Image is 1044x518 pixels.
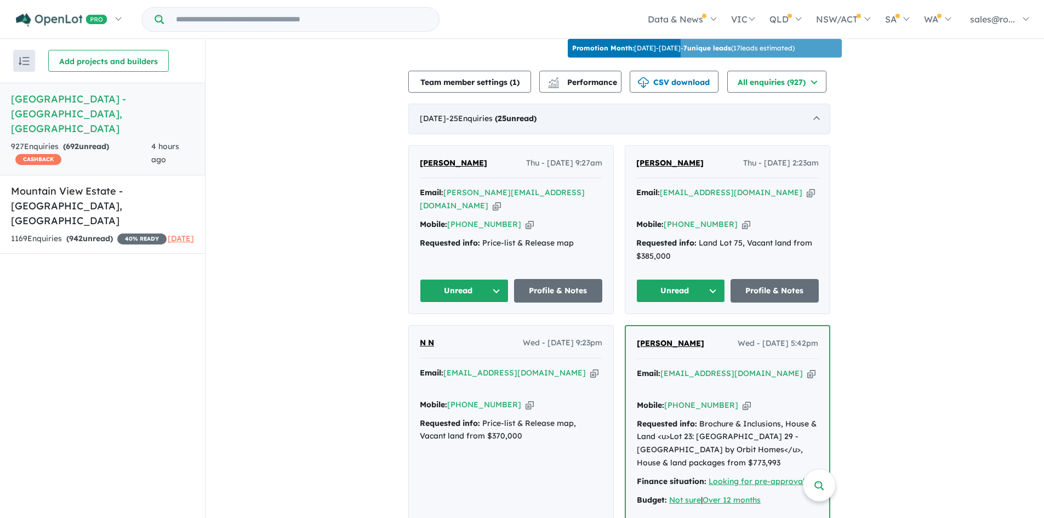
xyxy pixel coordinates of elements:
h5: Mountain View Estate - [GEOGRAPHIC_DATA] , [GEOGRAPHIC_DATA] [11,184,194,228]
span: Thu - [DATE] 2:23am [743,157,819,170]
button: Copy [526,399,534,411]
button: CSV download [630,71,718,93]
button: Copy [807,368,815,379]
div: 927 Enquir ies [11,140,151,167]
a: Profile & Notes [514,279,603,303]
button: Copy [526,219,534,230]
span: Performance [550,77,617,87]
a: [EMAIL_ADDRESS][DOMAIN_NAME] [660,368,803,378]
a: [PHONE_NUMBER] [664,219,738,229]
span: 25 [498,113,506,123]
a: [PHONE_NUMBER] [664,400,738,410]
span: N N [420,338,434,348]
span: 40 % READY [117,234,167,244]
span: Thu - [DATE] 9:27am [526,157,602,170]
button: Copy [807,187,815,198]
button: Copy [742,219,750,230]
strong: Email: [420,368,443,378]
strong: Budget: [637,495,667,505]
div: Brochure & Inclusions, House & Land <u>Lot 23: [GEOGRAPHIC_DATA] 29 - [GEOGRAPHIC_DATA] by Orbit ... [637,418,818,470]
span: 942 [69,234,83,243]
a: [PERSON_NAME] [636,157,704,170]
span: [PERSON_NAME] [637,338,704,348]
strong: Email: [637,368,660,378]
strong: Finance situation: [637,476,706,486]
strong: Mobile: [420,400,447,409]
strong: ( unread) [495,113,537,123]
input: Try estate name, suburb, builder or developer [166,8,437,31]
span: Wed - [DATE] 9:23pm [523,337,602,350]
div: 1169 Enquir ies [11,232,167,246]
a: Over 12 months [703,495,761,505]
button: Copy [493,200,501,212]
b: Promotion Month: [572,44,634,52]
strong: Requested info: [420,238,480,248]
span: [DATE] [168,234,194,243]
img: Openlot PRO Logo White [16,13,107,27]
div: Price-list & Release map, Vacant land from $370,000 [420,417,602,443]
button: Unread [636,279,725,303]
strong: Mobile: [636,219,664,229]
strong: Email: [420,187,443,197]
span: CASHBACK [15,154,61,165]
strong: Requested info: [420,418,480,428]
div: [DATE] [408,104,830,134]
span: [PERSON_NAME] [420,158,487,168]
a: N N [420,337,434,350]
a: [PERSON_NAME][EMAIL_ADDRESS][DOMAIN_NAME] [420,187,585,210]
button: All enquiries (927) [727,71,826,93]
a: Not sure [669,495,701,505]
a: [PHONE_NUMBER] [447,219,521,229]
div: | [637,494,818,507]
img: line-chart.svg [549,77,558,83]
span: 692 [66,141,79,151]
div: Land Lot 75, Vacant land from $385,000 [636,237,819,263]
button: Copy [743,400,751,411]
strong: Mobile: [637,400,664,410]
strong: ( unread) [63,141,109,151]
strong: Requested info: [636,238,697,248]
a: Looking for pre-approval [709,476,805,486]
button: Performance [539,71,621,93]
img: sort.svg [19,57,30,65]
strong: ( unread) [66,234,113,243]
strong: Email: [636,187,660,197]
span: 4 hours ago [151,141,179,164]
div: Price-list & Release map [420,237,602,250]
span: [PERSON_NAME] [636,158,704,168]
a: [EMAIL_ADDRESS][DOMAIN_NAME] [443,368,586,378]
p: [DATE] - [DATE] - ( 17 leads estimated) [572,43,795,53]
button: Copy [590,367,598,379]
a: [PERSON_NAME] [637,337,704,350]
a: [PERSON_NAME] [420,157,487,170]
span: - 25 Enquir ies [446,113,537,123]
h5: [GEOGRAPHIC_DATA] - [GEOGRAPHIC_DATA] , [GEOGRAPHIC_DATA] [11,92,194,136]
img: bar-chart.svg [548,81,559,88]
span: Wed - [DATE] 5:42pm [738,337,818,350]
button: Unread [420,279,509,303]
button: Add projects and builders [48,50,169,72]
b: 7 unique leads [683,44,731,52]
img: download icon [638,77,649,88]
a: [EMAIL_ADDRESS][DOMAIN_NAME] [660,187,802,197]
strong: Requested info: [637,419,697,429]
a: [PHONE_NUMBER] [447,400,521,409]
a: Profile & Notes [731,279,819,303]
span: sales@ro... [970,14,1015,25]
span: 1 [512,77,517,87]
strong: Mobile: [420,219,447,229]
button: Team member settings (1) [408,71,531,93]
